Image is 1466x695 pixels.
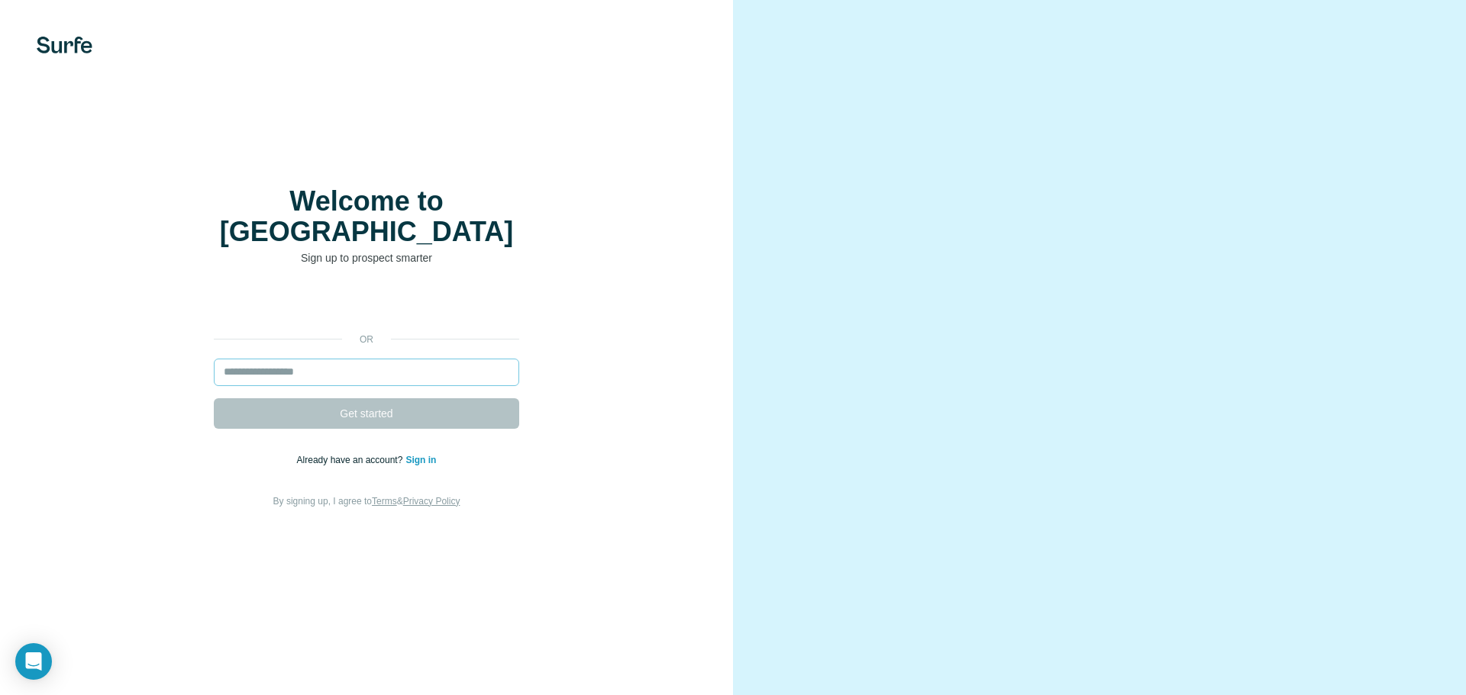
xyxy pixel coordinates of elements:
a: Privacy Policy [403,496,460,507]
span: Already have an account? [297,455,406,465]
p: or [342,333,391,346]
a: Sign in [405,455,436,465]
span: By signing up, I agree to & [273,496,460,507]
h1: Welcome to [GEOGRAPHIC_DATA] [214,186,519,247]
div: Open Intercom Messenger [15,643,52,680]
p: Sign up to prospect smarter [214,250,519,265]
img: Surfe's logo [37,37,92,53]
a: Terms [372,496,397,507]
iframe: Przycisk Zaloguj się przez Google [206,288,527,322]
